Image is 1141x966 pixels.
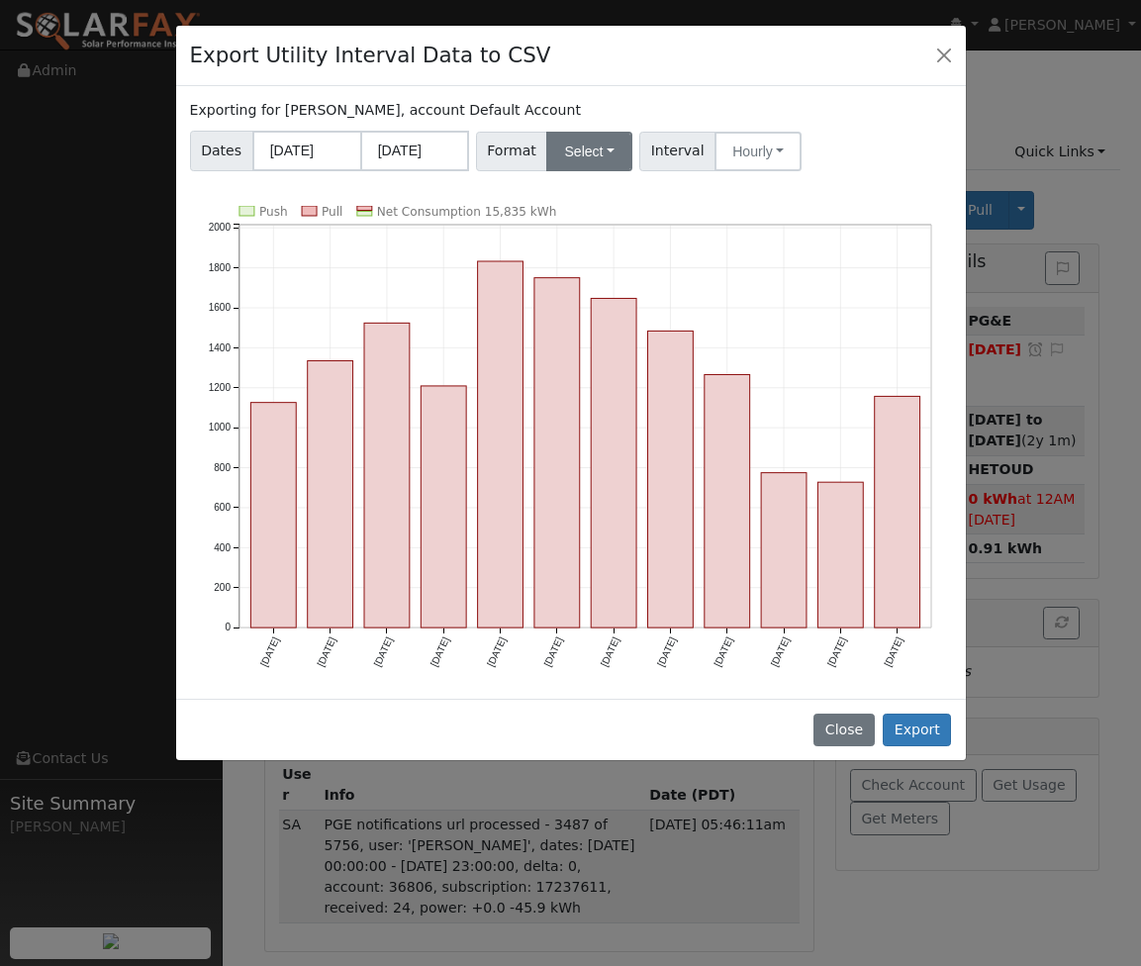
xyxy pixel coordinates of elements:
rect: onclick="" [648,332,694,628]
rect: onclick="" [534,278,580,628]
button: Export [883,714,951,747]
button: Close [930,42,958,69]
text: Pull [322,205,342,219]
rect: onclick="" [307,361,352,628]
rect: onclick="" [364,324,410,628]
text: [DATE] [883,635,905,668]
text: [DATE] [599,635,621,668]
rect: onclick="" [591,299,636,628]
text: [DATE] [541,635,564,668]
text: 0 [225,623,231,633]
text: [DATE] [825,635,848,668]
text: 1800 [208,262,231,273]
text: 1200 [208,382,231,393]
text: 2000 [208,223,231,234]
rect: onclick="" [421,386,466,628]
text: 800 [214,462,231,473]
button: Close [813,714,874,747]
text: [DATE] [485,635,508,668]
span: Interval [639,132,715,171]
rect: onclick="" [478,261,523,628]
rect: onclick="" [818,483,864,628]
rect: onclick="" [250,403,296,628]
text: Push [259,205,288,219]
text: 1600 [208,303,231,314]
button: Hourly [714,132,802,171]
rect: onclick="" [705,375,750,628]
span: Dates [190,131,253,171]
text: 600 [214,503,231,514]
text: 400 [214,542,231,553]
h4: Export Utility Interval Data to CSV [190,40,551,71]
text: 1000 [208,423,231,434]
text: [DATE] [769,635,792,668]
rect: onclick="" [875,397,920,628]
text: 1400 [208,342,231,353]
text: Net Consumption 15,835 kWh [377,205,557,219]
label: Exporting for [PERSON_NAME], account Default Account [190,100,581,121]
text: [DATE] [315,635,337,668]
text: [DATE] [713,635,735,668]
text: [DATE] [428,635,451,668]
button: Select [546,132,632,171]
text: 200 [214,583,231,594]
text: [DATE] [258,635,281,668]
span: Format [476,132,548,171]
text: [DATE] [655,635,678,668]
text: [DATE] [371,635,394,668]
rect: onclick="" [761,473,807,628]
